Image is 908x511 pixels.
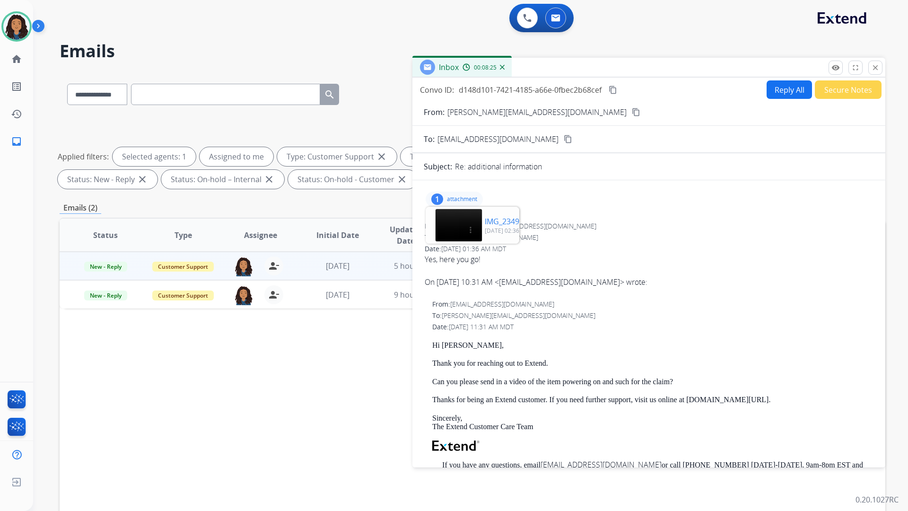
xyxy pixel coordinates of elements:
[424,106,445,118] p: From:
[432,311,873,320] div: To:
[137,174,148,185] mat-icon: close
[499,277,620,287] a: [EMAIL_ADDRESS][DOMAIN_NAME]
[609,86,617,94] mat-icon: content_copy
[394,261,437,271] span: 5 hours ago
[425,244,873,254] div: Date:
[767,80,812,99] button: Reply All
[871,63,880,72] mat-icon: close
[432,322,873,332] div: Date:
[425,276,873,288] div: On [DATE] 10:31 AM < > wrote:
[394,290,437,300] span: 9 hours ago
[442,311,595,320] span: [PERSON_NAME][EMAIL_ADDRESS][DOMAIN_NAME]
[152,262,214,272] span: Customer Support
[831,63,840,72] mat-icon: remove_red_eye
[432,300,873,309] div: From:
[376,151,387,162] mat-icon: close
[200,147,273,166] div: Assigned to me
[424,161,452,172] p: Subject:
[420,84,454,96] p: Convo ID:
[455,161,542,172] p: Re: additional information
[474,64,497,71] span: 00:08:25
[11,81,22,92] mat-icon: list_alt
[431,194,443,205] div: 1
[268,260,279,272] mat-icon: person_remove
[396,174,408,185] mat-icon: close
[437,133,559,145] span: [EMAIL_ADDRESS][DOMAIN_NAME]
[459,85,602,95] span: d148d101-7421-4185-a66e-0fbec2b68cef
[424,133,435,145] p: To:
[11,53,22,65] mat-icon: home
[93,229,118,241] span: Status
[326,290,349,300] span: [DATE]
[11,108,22,120] mat-icon: history
[3,13,30,40] img: avatar
[384,224,428,247] span: Updated Date
[485,227,556,235] p: [DATE] 02:36 AM
[326,261,349,271] span: [DATE]
[449,322,514,331] span: [DATE] 11:31 AM MDT
[425,254,873,265] div: Yes, here you go!
[244,229,277,241] span: Assignee
[441,244,506,253] span: [DATE] 01:36 AM MDT
[425,221,873,231] div: From:
[432,359,873,368] p: Thank you for reaching out to Extend.
[485,216,537,227] p: IMG_2349.mp4
[58,170,157,189] div: Status: New - Reply
[439,62,459,72] span: Inbox
[234,285,253,305] img: agent-avatar
[152,291,214,300] span: Customer Support
[632,108,640,116] mat-icon: content_copy
[84,291,127,300] span: New - Reply
[851,63,860,72] mat-icon: fullscreen
[443,221,596,230] span: [PERSON_NAME][EMAIL_ADDRESS][DOMAIN_NAME]
[277,147,397,166] div: Type: Customer Support
[856,494,899,505] p: 0.20.1027RC
[175,229,192,241] span: Type
[161,170,284,189] div: Status: On-hold – Internal
[432,460,873,478] p: If you have any questions, email or call [PHONE_NUMBER] [DATE]-[DATE], 9am-8pm EST and [DATE] & [...
[432,396,873,404] p: Thanks for being an Extend customer. If you need further support, visit us online at [DOMAIN_NAME...
[447,195,477,203] p: attachment
[432,441,480,451] img: Extend Logo
[815,80,882,99] button: Secure Notes
[425,233,873,242] div: To:
[432,414,873,432] p: Sincerely, The Extend Customer Care Team
[263,174,275,185] mat-icon: close
[11,136,22,147] mat-icon: inbox
[268,289,279,300] mat-icon: person_remove
[401,147,524,166] div: Type: Shipping Protection
[432,378,873,386] p: Can you please send in a video of the item powering on and such for the claim?
[58,151,109,162] p: Applied filters:
[288,170,417,189] div: Status: On-hold - Customer
[324,89,335,100] mat-icon: search
[564,135,572,143] mat-icon: content_copy
[432,341,873,350] p: Hi [PERSON_NAME],
[113,147,196,166] div: Selected agents: 1
[447,106,627,118] p: [PERSON_NAME][EMAIL_ADDRESS][DOMAIN_NAME]
[316,229,359,241] span: Initial Date
[234,256,253,276] img: agent-avatar
[60,42,885,61] h2: Emails
[84,262,127,272] span: New - Reply
[60,202,101,214] p: Emails (2)
[450,300,554,308] span: [EMAIL_ADDRESS][DOMAIN_NAME]
[541,459,662,470] a: [EMAIL_ADDRESS][DOMAIN_NAME]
